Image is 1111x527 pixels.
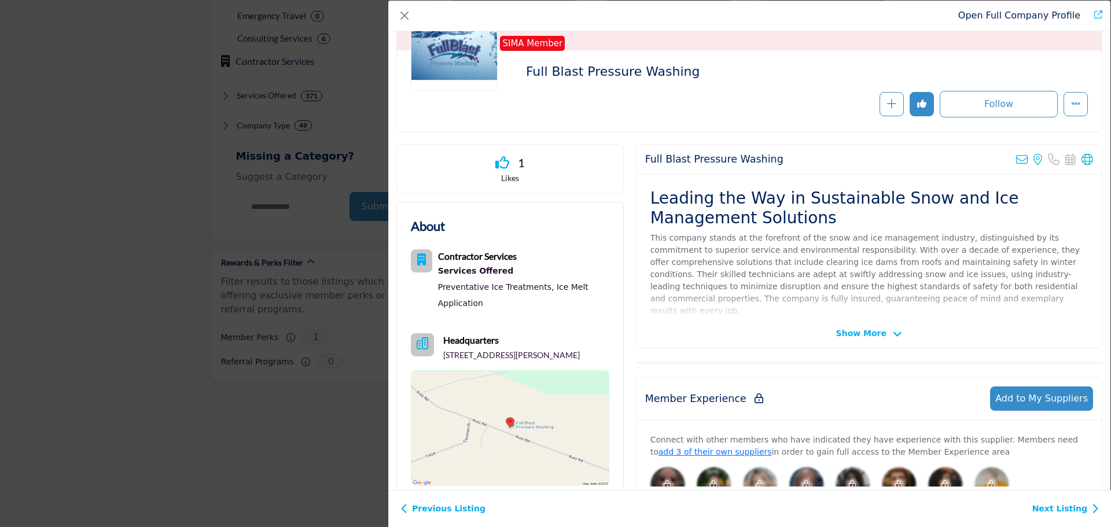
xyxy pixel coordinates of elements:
img: Location Map [411,370,609,486]
img: image [882,467,917,502]
div: Please rate 5 vendors to connect with members. [697,467,731,502]
button: Add to My Suppliers [990,386,1093,411]
img: image [928,467,963,502]
img: image [743,467,778,502]
h2: About [411,216,445,235]
img: image [789,467,824,502]
button: Redirect to login page [880,92,904,116]
p: [STREET_ADDRESS][PERSON_NAME] [443,349,580,361]
button: More Options [1064,92,1088,116]
a: Services Offered [438,263,609,279]
span: SIMA Member [502,37,562,50]
button: Category Icon [411,249,432,272]
img: full-blast-pressure-washing logo [411,4,498,91]
h2: Leading the Way in Sustainable Snow and Ice Management Solutions [650,189,1088,227]
h2: Full Blast Pressure Washing [645,153,783,165]
div: Please rate 5 vendors to connect with members. [928,467,963,502]
a: add 3 of their own suppliers [658,447,772,456]
button: Redirect to login page [910,92,934,116]
span: Show More [836,327,886,340]
h2: Full Blast Pressure Washing [526,64,844,79]
div: Please rate 5 vendors to connect with members. [836,467,870,502]
a: Redirect to full-blast-pressure-washing [958,10,1080,21]
p: This company stands at the forefront of the snow and ice management industry, distinguished by it... [650,232,1088,317]
a: Ice Melt Application [438,282,588,308]
div: Please rate 5 vendors to connect with members. [743,467,778,502]
span: 1 [518,154,525,171]
div: Please rate 5 vendors to connect with members. [882,467,917,502]
a: Previous Listing [400,503,485,515]
p: Connect with other members who have indicated they have experience with this supplier. Members ne... [650,434,1088,458]
div: Please rate 5 vendors to connect with members. [974,467,1009,502]
div: Please rate 5 vendors to connect with members. [650,467,685,502]
a: Contractor Services [438,252,517,261]
button: Headquarter icon [411,333,434,356]
div: Services Offered refers to the specific products, assistance, or expertise a business provides to... [438,263,609,279]
button: Close [396,8,413,24]
img: image [974,467,1009,502]
a: Next Listing [1032,503,1099,515]
a: Preventative Ice Treatments, [438,282,554,292]
img: image [697,467,731,502]
span: Add to My Suppliers [995,393,1088,404]
b: Headquarters [443,333,499,347]
img: image [650,467,685,502]
button: Follow [940,91,1058,117]
div: Please rate 5 vendors to connect with members. [789,467,824,502]
b: Contractor Services [438,250,517,261]
img: image [836,467,870,502]
h2: Member Experience [645,393,763,405]
a: Redirect to full-blast-pressure-washing [1086,9,1102,23]
p: Likes [411,172,609,184]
